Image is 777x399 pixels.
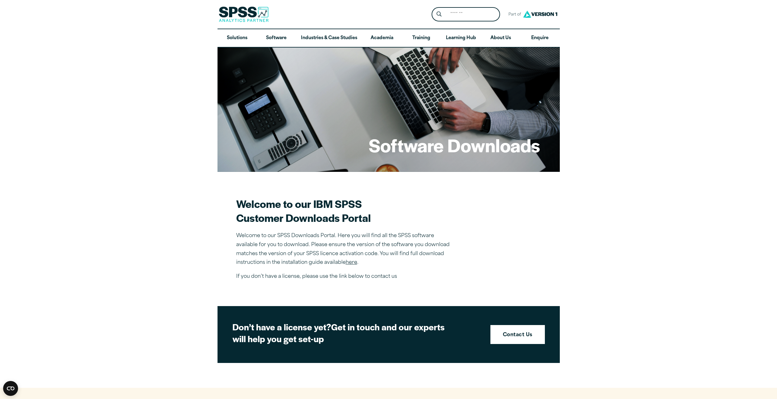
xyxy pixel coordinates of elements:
a: Academia [362,29,401,47]
svg: Search magnifying glass icon [437,11,442,17]
a: Learning Hub [441,29,481,47]
a: Solutions [218,29,257,47]
span: Part of [505,10,522,19]
img: SPSS Analytics Partner [219,7,269,22]
strong: Don’t have a license yet? [232,320,331,333]
form: Site Header Search Form [432,7,500,22]
a: Enquire [520,29,559,47]
a: here [346,260,357,265]
p: Welcome to our SPSS Downloads Portal. Here you will find all the SPSS software available for you ... [236,232,454,267]
a: Training [401,29,441,47]
nav: Desktop version of site main menu [218,29,560,47]
img: Version1 Logo [522,8,559,20]
a: About Us [481,29,520,47]
h1: Software Downloads [369,133,540,157]
button: Search magnifying glass icon [433,9,445,20]
h2: Welcome to our IBM SPSS Customer Downloads Portal [236,197,454,225]
button: Open CMP widget [3,381,18,396]
p: If you don’t have a license, please use the link below to contact us [236,272,454,281]
strong: Contact Us [503,331,532,339]
a: Contact Us [490,325,545,344]
h2: Get in touch and our experts will help you get set-up [232,321,450,344]
a: Software [257,29,296,47]
a: Industries & Case Studies [296,29,362,47]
